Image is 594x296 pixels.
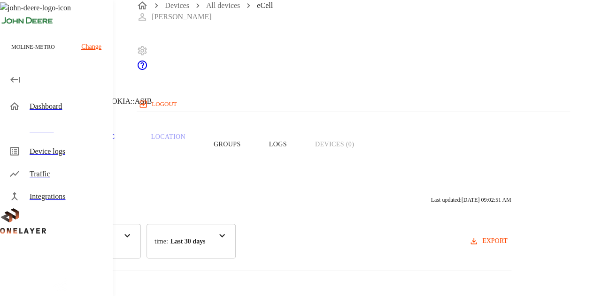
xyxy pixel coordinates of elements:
[467,233,511,250] button: export
[137,97,180,112] button: logout
[255,114,301,174] button: Logs
[152,11,211,23] p: [PERSON_NAME]
[137,114,200,174] a: Location
[165,1,189,9] a: Devices
[206,1,240,9] a: All devices
[137,64,148,72] span: Support Portal
[200,114,255,174] button: Groups
[137,97,570,112] a: logout
[154,236,168,246] p: time :
[431,196,511,204] p: Last updated: [DATE] 09:02:51 AM
[170,236,206,246] p: Last 30 days
[23,281,511,293] p: 5 results
[137,64,148,72] a: onelayer-support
